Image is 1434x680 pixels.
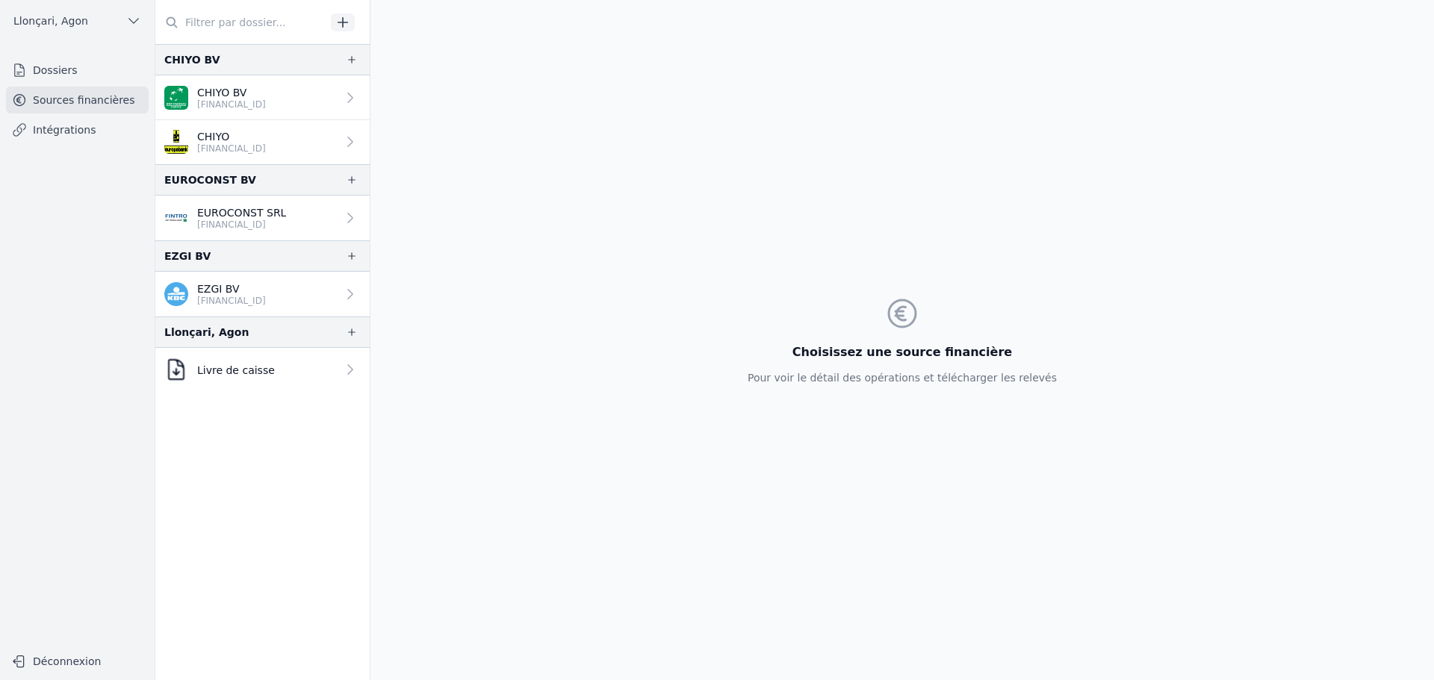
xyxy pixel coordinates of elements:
p: CHIYO [197,129,266,144]
a: CHIYO [FINANCIAL_ID] [155,120,370,164]
img: FINTRO_BE_BUSINESS_GEBABEBB.png [164,206,188,230]
a: EZGI BV [FINANCIAL_ID] [155,272,370,316]
button: Llonçari, Agon [6,9,149,33]
a: EUROCONST SRL [FINANCIAL_ID] [155,196,370,240]
h3: Choisissez une source financière [748,343,1057,361]
input: Filtrer par dossier... [155,9,326,36]
img: document-arrow-down.png [164,358,188,381]
button: Déconnexion [6,649,149,673]
img: EUROPA_BANK_EURBBE99XXX.png [164,130,188,154]
p: [FINANCIAL_ID] [197,219,286,231]
p: EUROCONST SRL [197,205,286,220]
div: EUROCONST BV [164,171,256,189]
p: Pour voir le détail des opérations et télécharger les relevés [748,370,1057,385]
img: kbc.png [164,282,188,306]
div: Llonçari, Agon [164,323,249,341]
img: BNP_BE_BUSINESS_GEBABEBB.png [164,86,188,110]
a: Sources financières [6,87,149,113]
a: Intégrations [6,116,149,143]
p: [FINANCIAL_ID] [197,143,266,155]
a: Dossiers [6,57,149,84]
div: CHIYO BV [164,51,220,69]
span: Llonçari, Agon [13,13,88,28]
p: [FINANCIAL_ID] [197,99,266,110]
div: EZGI BV [164,247,211,265]
a: CHIYO BV [FINANCIAL_ID] [155,75,370,120]
p: [FINANCIAL_ID] [197,295,266,307]
p: EZGI BV [197,281,266,296]
p: Livre de caisse [197,363,275,378]
a: Livre de caisse [155,348,370,391]
p: CHIYO BV [197,85,266,100]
